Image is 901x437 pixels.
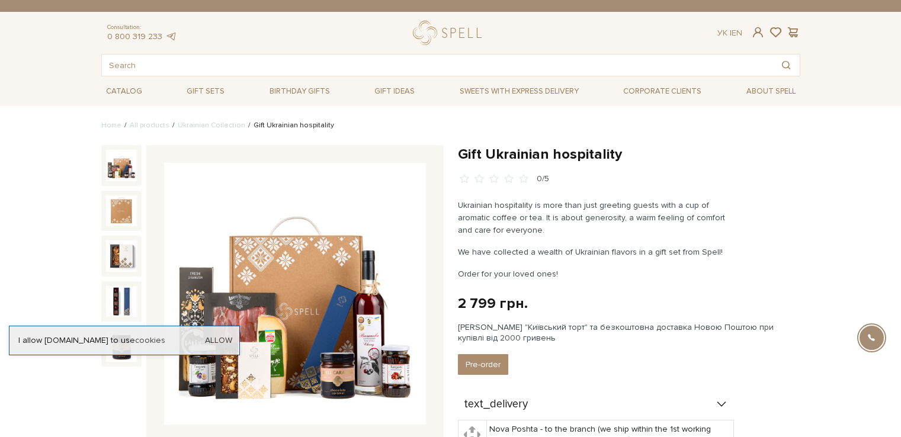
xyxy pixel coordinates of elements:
[265,82,335,101] a: Birthday gifts
[772,54,800,76] button: Search
[730,28,732,38] span: |
[205,335,232,346] a: Allow
[464,399,528,410] span: text_delivery
[458,268,736,280] p: Order for your loved ones!
[101,82,147,101] a: Catalog
[9,335,239,346] div: I allow [DOMAIN_NAME] to use
[107,31,162,41] a: 0 800 319 233
[618,82,706,101] a: Corporate clients
[370,82,419,101] a: Gift ideas
[742,82,800,101] a: About Spell
[106,195,137,226] img: Gift Ukrainian hospitality
[164,163,426,425] img: Gift Ukrainian hospitality
[102,54,772,76] input: Search
[458,354,508,375] button: Pre-order
[458,145,800,163] h1: Gift Ukrainian hospitality
[182,82,229,101] a: Gift sets
[107,24,177,31] span: Consultation:
[717,28,727,38] a: Ук
[458,322,800,343] div: [PERSON_NAME] "Київський торт" та безкоштовна доставка Новою Поштою при купівлі від 2000 гривень
[458,199,736,236] p: Ukrainian hospitality is more than just greeting guests with a cup of aromatic coffee or tea. It ...
[101,121,121,130] a: Home
[135,335,165,345] a: cookies
[130,121,169,130] a: All products
[245,120,334,131] li: Gift Ukrainian hospitality
[458,246,736,258] p: We have collected a wealth of Ukrainian flavors in a gift set from Spell!
[717,28,742,38] div: En
[165,31,177,41] a: telegram
[537,173,549,185] div: 0/5
[106,150,137,181] img: Gift Ukrainian hospitality
[178,121,245,130] a: Ukrainian Collection
[106,240,137,271] img: Gift Ukrainian hospitality
[106,286,137,317] img: Gift Ukrainian hospitality
[413,21,487,45] a: logo
[455,81,583,101] a: Sweets with express delivery
[458,294,528,313] div: 2 799 грн.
